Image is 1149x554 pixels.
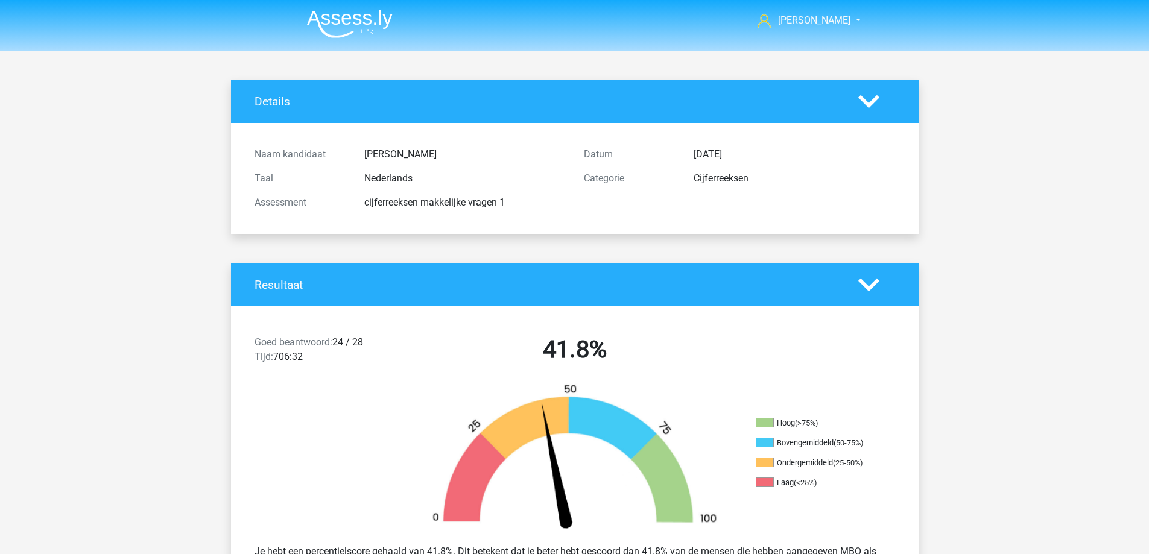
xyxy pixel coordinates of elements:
div: (<25%) [794,478,817,487]
div: Datum [575,147,685,162]
div: Nederlands [355,171,575,186]
img: 42.b7149a039e20.png [412,383,738,535]
li: Bovengemiddeld [756,438,876,449]
div: (25-50%) [833,458,863,467]
span: [PERSON_NAME] [778,14,850,26]
span: Tijd: [255,351,273,362]
div: [DATE] [685,147,904,162]
div: (>75%) [795,418,818,427]
div: Cijferreeksen [685,171,904,186]
li: Hoog [756,418,876,429]
div: Naam kandidaat [245,147,355,162]
img: Assessly [307,10,393,38]
div: Taal [245,171,355,186]
a: [PERSON_NAME] [753,13,852,28]
li: Ondergemiddeld [756,458,876,468]
div: Assessment [245,195,355,210]
li: Laag [756,477,876,488]
div: Categorie [575,171,685,186]
div: cijferreeksen makkelijke vragen 1 [355,195,575,210]
div: 24 / 28 706:32 [245,335,410,369]
span: Goed beantwoord: [255,336,332,348]
div: [PERSON_NAME] [355,147,575,162]
div: (50-75%) [834,438,863,447]
h2: 41.8% [419,335,730,364]
h4: Details [255,95,840,109]
h4: Resultaat [255,278,840,292]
